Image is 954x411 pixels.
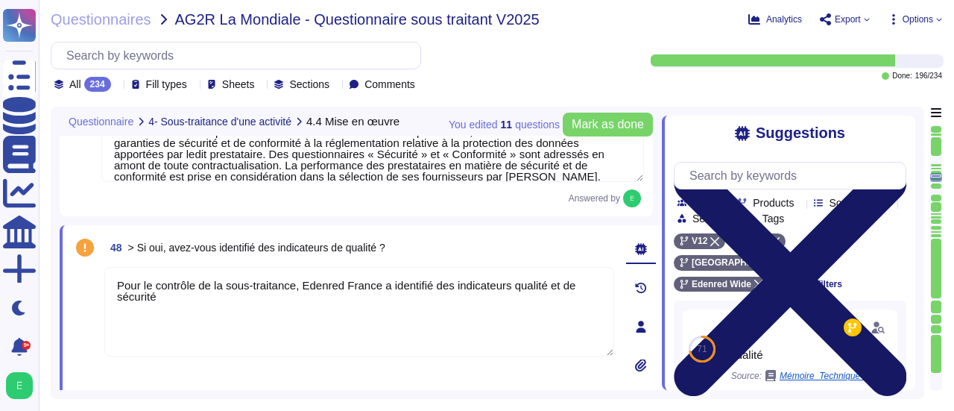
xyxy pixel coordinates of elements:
span: 4- Sous-traitance d'une activité [148,116,291,127]
input: Search by keywords [59,43,420,69]
span: Comments [364,79,415,90]
input: Search by keywords [682,163,906,189]
img: user [6,372,33,399]
span: Analytics [766,15,802,24]
span: Mark as done [572,119,644,131]
button: Mark as done [563,113,653,137]
span: Answered by [569,194,620,203]
span: Export [835,15,861,24]
textarea: Conformément à sa procédure de contractualisation avec un prestataire, Edenred France contrôle le... [101,113,644,182]
span: 71 [697,345,707,354]
span: 48 [104,242,122,253]
button: user [3,369,43,402]
div: 9+ [22,341,31,350]
span: Questionnaire [69,116,133,127]
span: Questionnaires [51,12,151,27]
span: 4.4 Mise en œuvre [306,116,399,127]
span: Options [903,15,933,24]
span: All [69,79,81,90]
span: 196 / 234 [915,72,942,80]
span: Sheets [222,79,255,90]
div: 234 [84,77,111,92]
span: > Si oui, avez-vous identifié des indicateurs de qualité ? [128,242,385,254]
span: Fill types [146,79,187,90]
span: AG2R La Mondiale - Questionnaire sous traitant V2025 [175,12,540,27]
b: 11 [501,119,513,130]
button: Analytics [748,13,802,25]
span: Sections [289,79,329,90]
span: Done: [892,72,912,80]
textarea: Pour le contrôle de la sous-traitance, Edenred France a identifié des indicateurs qualité et de s... [104,267,614,357]
span: You edited question s [449,119,560,130]
img: user [623,189,641,207]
